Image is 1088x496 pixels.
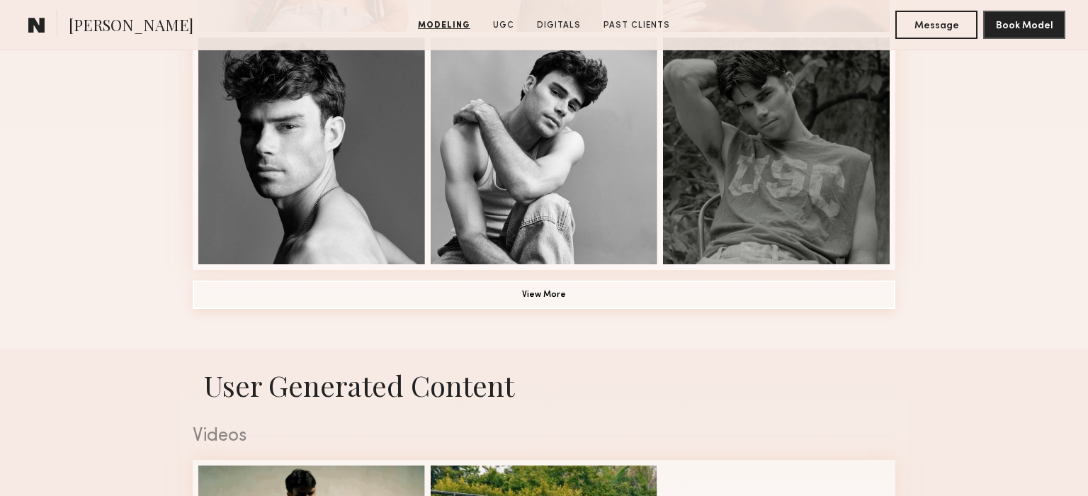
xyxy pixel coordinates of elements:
[983,11,1065,39] button: Book Model
[598,19,676,32] a: Past Clients
[412,19,476,32] a: Modeling
[193,281,895,309] button: View More
[69,14,193,39] span: [PERSON_NAME]
[895,11,977,39] button: Message
[193,427,895,446] div: Videos
[531,19,586,32] a: Digitals
[181,366,907,404] h1: User Generated Content
[983,18,1065,30] a: Book Model
[487,19,520,32] a: UGC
